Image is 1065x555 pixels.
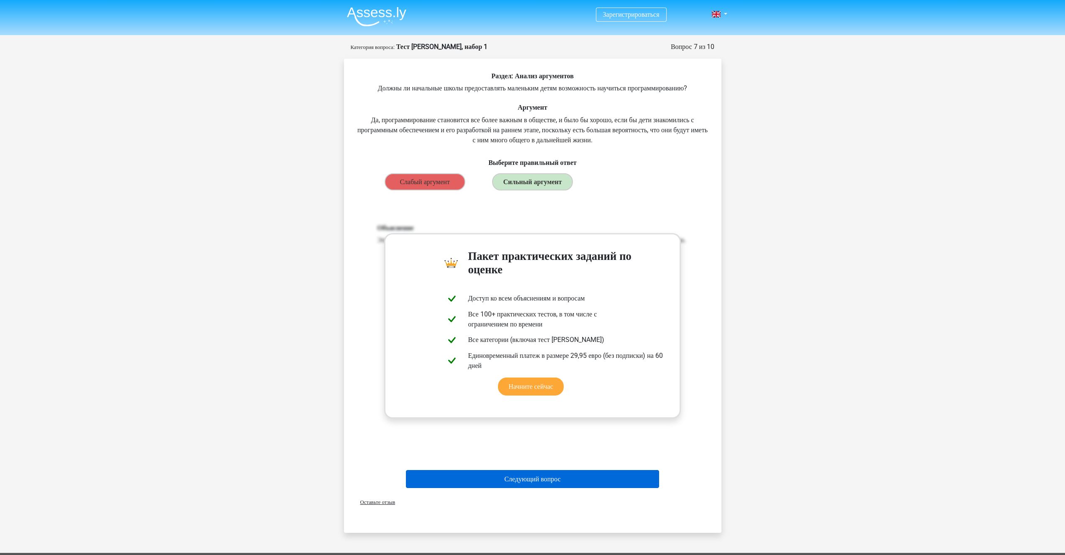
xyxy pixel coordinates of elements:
font: Объяснение [377,224,414,232]
font: Это весомый аргумент. Он объясняет, почему детям важно иметь возможность учиться программированию. [377,236,686,244]
font: Должны ли начальные школы предоставлять маленьким детям возможность научиться программированию? [378,84,687,92]
font: Слабый аргумент [400,178,449,186]
font: Оставьте отзыв [360,499,395,505]
img: Оценочно [347,7,406,26]
a: Зарегистрироваться [603,10,660,18]
font: Тест [PERSON_NAME], набор 1 [396,43,488,51]
font: Сильный аргумент [503,178,562,186]
font: Следующий вопрос [504,475,561,483]
font: Да, программирование становится все более важным в обществе, и было бы хорошо, если бы дети знако... [357,116,708,144]
font: Раздел: Анализ аргументов [491,72,574,80]
font: Категория вопроса: [351,44,395,50]
a: Начните сейчас [498,378,564,396]
font: Выберите правильный ответ [488,159,577,167]
button: Следующий вопрос [406,470,659,488]
font: Вопрос 7 из 10 [671,43,715,51]
font: Аргумент [518,103,547,111]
